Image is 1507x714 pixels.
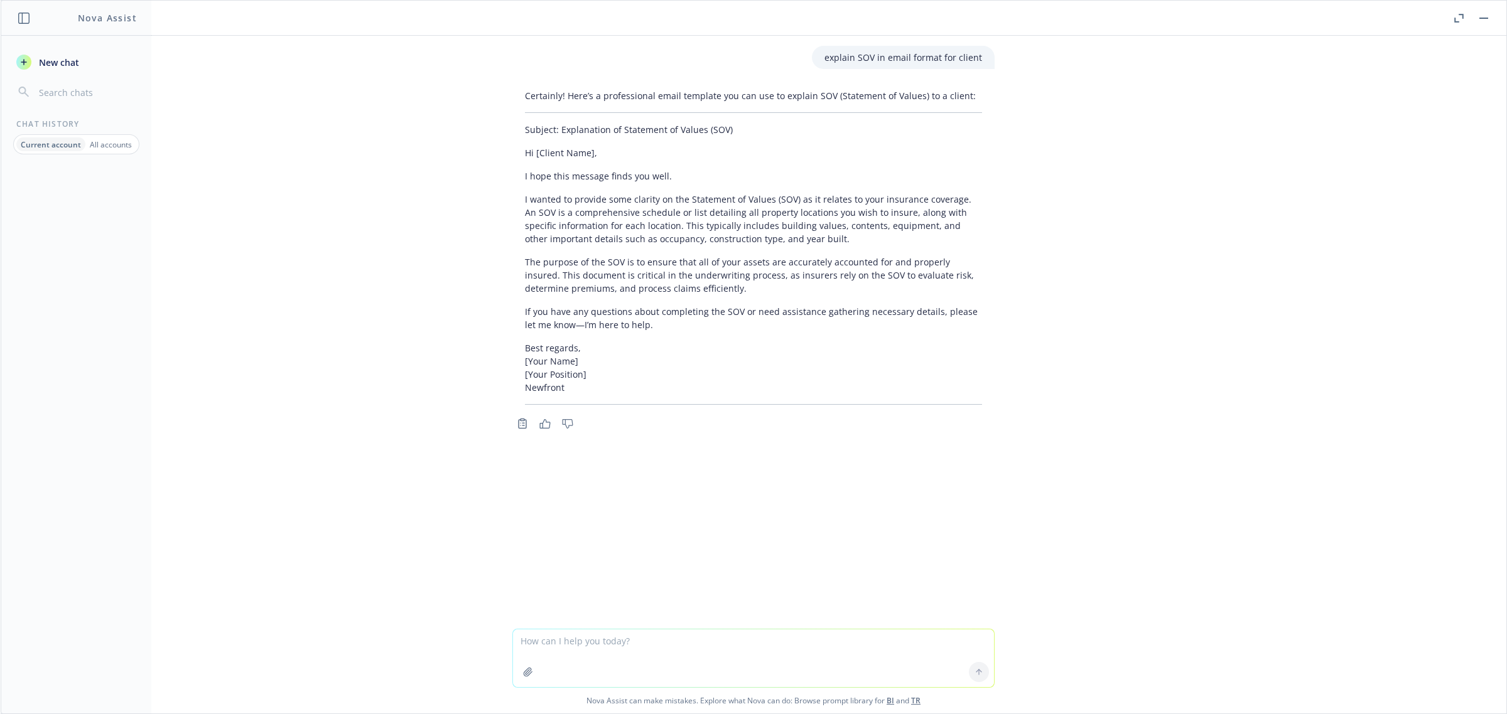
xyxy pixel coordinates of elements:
[11,51,141,73] button: New chat
[887,695,894,706] a: BI
[911,695,921,706] a: TR
[78,11,137,24] h1: Nova Assist
[525,146,982,159] p: Hi [Client Name],
[36,83,136,101] input: Search chats
[21,139,81,150] p: Current account
[36,56,79,69] span: New chat
[525,341,982,394] p: Best regards, [Your Name] [Your Position] Newfront
[6,688,1501,713] span: Nova Assist can make mistakes. Explore what Nova can do: Browse prompt library for and
[525,305,982,331] p: If you have any questions about completing the SOV or need assistance gathering necessary details...
[1,119,151,129] div: Chat History
[525,89,982,102] p: Certainly! Here’s a professional email template you can use to explain SOV (Statement of Values) ...
[525,255,982,295] p: The purpose of the SOV is to ensure that all of your assets are accurately accounted for and prop...
[525,169,982,183] p: I hope this message finds you well.
[824,51,982,64] p: explain SOV in email format for client
[525,123,982,136] p: Subject: Explanation of Statement of Values (SOV)
[558,415,578,432] button: Thumbs down
[517,418,528,429] svg: Copy to clipboard
[525,193,982,245] p: I wanted to provide some clarity on the Statement of Values (SOV) as it relates to your insurance...
[90,139,132,150] p: All accounts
